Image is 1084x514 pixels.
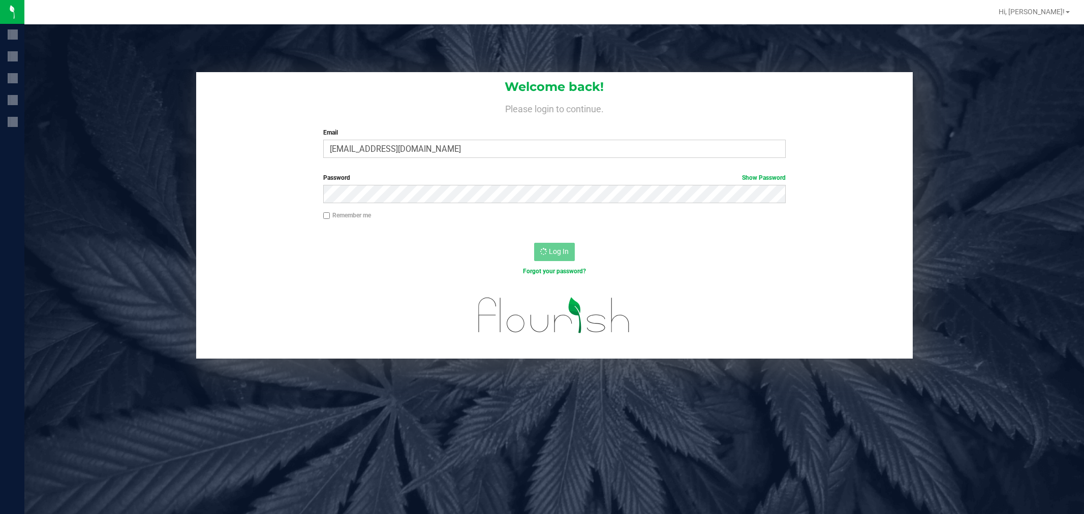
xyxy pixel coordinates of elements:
label: Email [323,128,786,137]
button: Log In [534,243,575,261]
a: Show Password [742,174,786,181]
label: Remember me [323,211,371,220]
a: Forgot your password? [523,268,586,275]
h4: Please login to continue. [196,102,913,114]
span: Password [323,174,350,181]
input: Remember me [323,212,330,219]
img: flourish_logo.svg [464,286,644,344]
h1: Welcome back! [196,80,913,93]
span: Hi, [PERSON_NAME]! [999,8,1065,16]
span: Log In [549,247,569,255]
